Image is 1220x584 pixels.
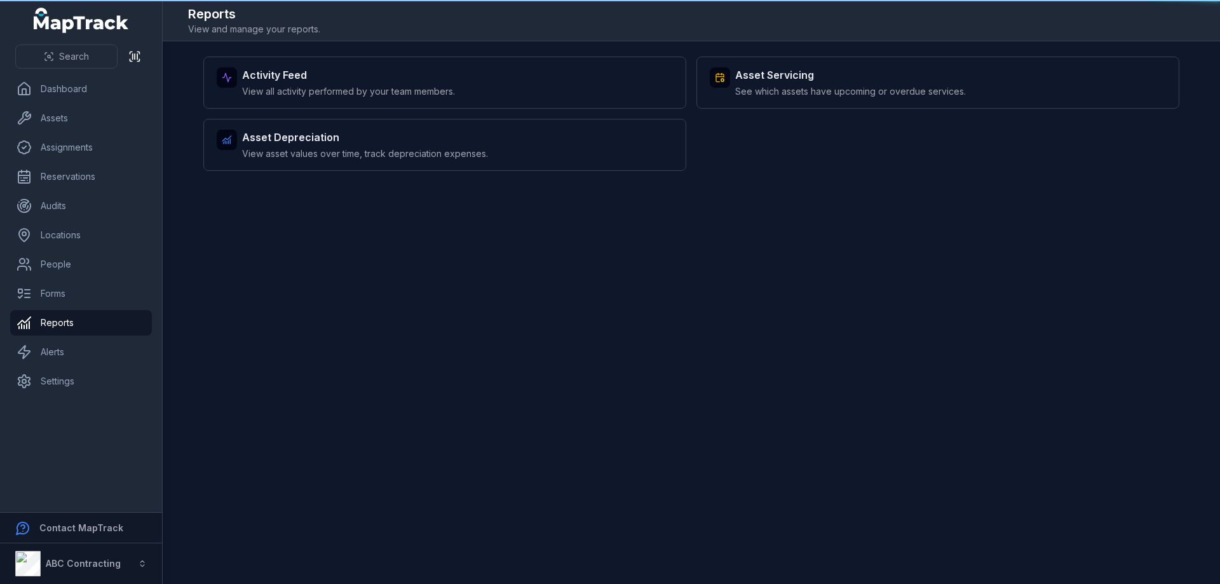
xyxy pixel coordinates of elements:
a: Audits [10,193,152,219]
span: Search [59,50,89,63]
a: Asset ServicingSee which assets have upcoming or overdue services. [696,57,1179,109]
a: Assets [10,105,152,131]
a: Activity FeedView all activity performed by your team members. [203,57,686,109]
strong: Contact MapTrack [39,522,123,533]
a: Locations [10,222,152,248]
span: View and manage your reports. [188,23,320,36]
a: Dashboard [10,76,152,102]
strong: ABC Contracting [46,558,121,569]
button: Search [15,44,118,69]
strong: Asset Servicing [735,67,966,83]
a: Alerts [10,339,152,365]
a: Reports [10,310,152,336]
a: Forms [10,281,152,306]
span: View all activity performed by your team members. [242,85,455,98]
a: Assignments [10,135,152,160]
a: People [10,252,152,277]
a: Reservations [10,164,152,189]
span: View asset values over time, track depreciation expenses. [242,147,488,160]
a: Asset DepreciationView asset values over time, track depreciation expenses. [203,119,686,171]
strong: Activity Feed [242,67,455,83]
a: MapTrack [34,8,129,33]
strong: Asset Depreciation [242,130,488,145]
h2: Reports [188,5,320,23]
a: Settings [10,369,152,394]
span: See which assets have upcoming or overdue services. [735,85,966,98]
